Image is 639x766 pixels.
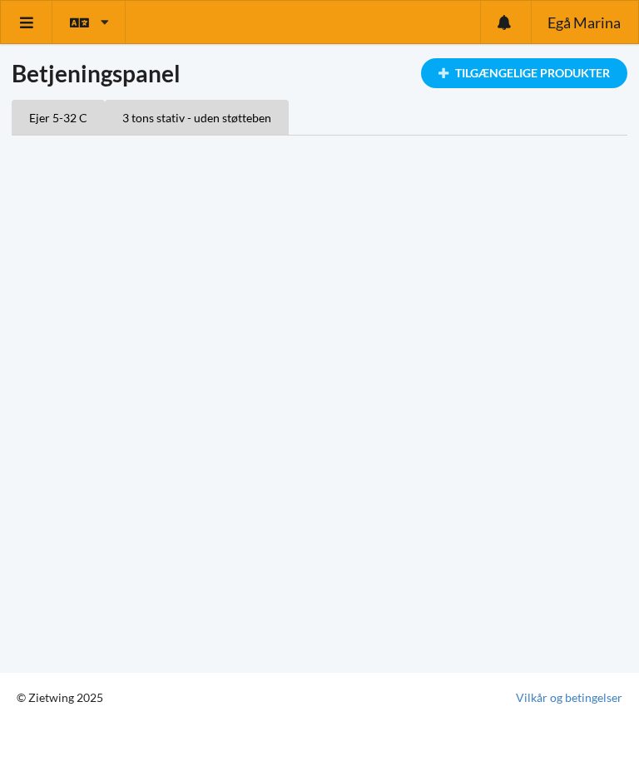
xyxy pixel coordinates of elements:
div: Tilgængelige Produkter [421,58,627,88]
a: Vilkår og betingelser [516,689,622,706]
div: Ejer 5-32 C [12,100,105,135]
span: Egå Marina [547,15,621,30]
h1: Betjeningspanel [12,58,627,88]
div: 3 tons stativ - uden støtteben [105,100,289,135]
